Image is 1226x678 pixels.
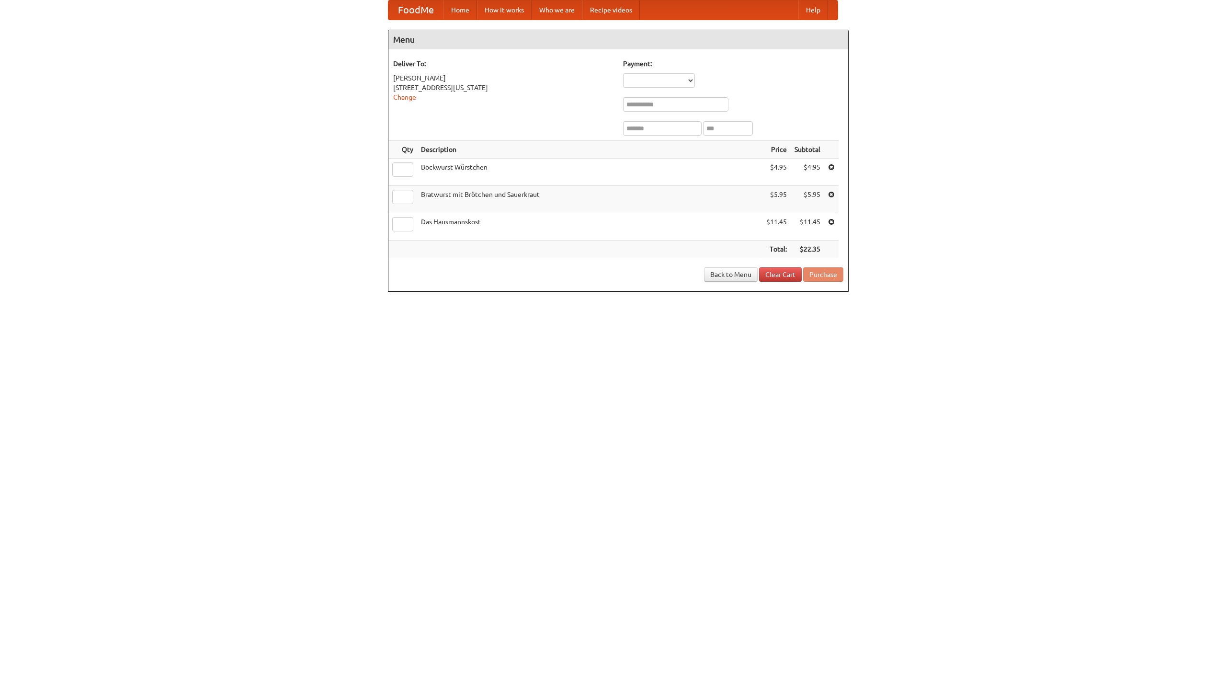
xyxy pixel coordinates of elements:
[417,213,762,241] td: Das Hausmannskost
[762,241,791,258] th: Total:
[791,241,824,258] th: $22.35
[417,186,762,213] td: Bratwurst mit Brötchen und Sauerkraut
[791,186,824,213] td: $5.95
[532,0,582,20] a: Who we are
[623,59,843,69] h5: Payment:
[443,0,477,20] a: Home
[417,159,762,186] td: Bockwurst Würstchen
[759,267,802,282] a: Clear Cart
[798,0,828,20] a: Help
[388,141,417,159] th: Qty
[791,213,824,241] td: $11.45
[393,93,416,101] a: Change
[393,73,613,83] div: [PERSON_NAME]
[704,267,758,282] a: Back to Menu
[393,83,613,92] div: [STREET_ADDRESS][US_STATE]
[393,59,613,69] h5: Deliver To:
[762,141,791,159] th: Price
[477,0,532,20] a: How it works
[388,30,848,49] h4: Menu
[791,141,824,159] th: Subtotal
[762,213,791,241] td: $11.45
[791,159,824,186] td: $4.95
[803,267,843,282] button: Purchase
[582,0,640,20] a: Recipe videos
[762,186,791,213] td: $5.95
[417,141,762,159] th: Description
[762,159,791,186] td: $4.95
[388,0,443,20] a: FoodMe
